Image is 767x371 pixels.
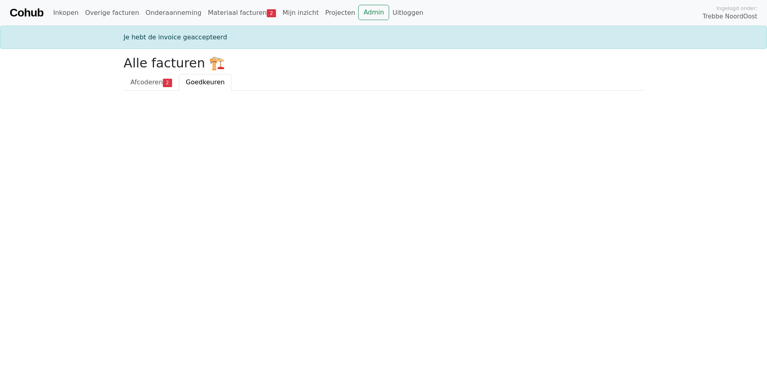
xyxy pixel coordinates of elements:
[186,78,225,86] span: Goedkeuren
[358,5,389,20] a: Admin
[119,33,648,42] div: Je hebt de invoice geaccepteerd
[124,74,179,91] a: Afcoderen2
[163,79,172,87] span: 2
[179,74,231,91] a: Goedkeuren
[322,5,359,21] a: Projecten
[10,3,43,22] a: Cohub
[82,5,142,21] a: Overige facturen
[205,5,279,21] a: Materiaal facturen2
[267,9,276,17] span: 2
[703,12,757,21] span: Trebbe NoordOost
[716,4,757,12] span: Ingelogd onder:
[130,78,163,86] span: Afcoderen
[142,5,205,21] a: Onderaanneming
[279,5,322,21] a: Mijn inzicht
[124,55,643,71] h2: Alle facturen 🏗️
[50,5,81,21] a: Inkopen
[389,5,426,21] a: Uitloggen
